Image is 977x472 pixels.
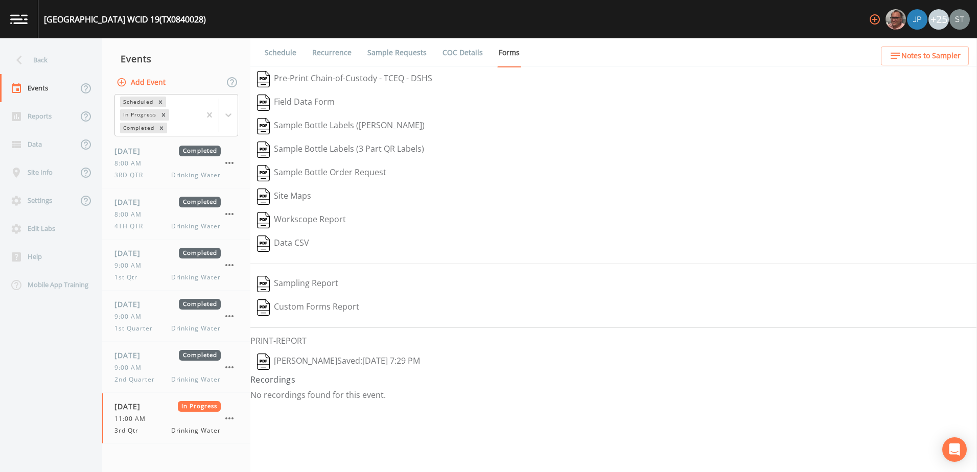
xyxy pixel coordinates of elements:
span: 9:00 AM [114,261,148,270]
img: svg%3e [257,165,270,181]
span: Drinking Water [171,375,221,384]
span: In Progress [178,401,221,412]
a: [DATE]Completed9:00 AM1st QuarterDrinking Water [102,291,250,342]
span: 8:00 AM [114,159,148,168]
span: [DATE] [114,350,148,361]
div: +25 [928,9,949,30]
span: 2nd Quarter [114,375,161,384]
span: Completed [179,197,221,207]
button: Add Event [114,73,170,92]
a: Sample Requests [366,38,428,67]
img: svg%3e [257,188,270,205]
span: 3RD QTR [114,171,149,180]
a: [DATE]Completed8:00 AM4TH QTRDrinking Water [102,188,250,240]
button: Workscope Report [250,208,353,232]
div: Completed [120,123,156,133]
img: svg%3e [257,212,270,228]
a: [DATE]Completed8:00 AM3RD QTRDrinking Water [102,137,250,188]
a: COC Details [441,38,484,67]
span: Drinking Water [171,426,221,435]
img: svg%3e [257,353,270,370]
button: Sample Bottle Labels (3 Part QR Labels) [250,138,431,161]
span: Drinking Water [171,273,221,282]
img: svg%3e [257,71,270,87]
img: svg%3e [257,95,270,111]
span: 4TH QTR [114,222,149,231]
button: Notes to Sampler [881,46,969,65]
button: Sample Bottle Labels ([PERSON_NAME]) [250,114,431,138]
button: Custom Forms Report [250,296,366,319]
a: [DATE]Completed9:00 AM2nd QuarterDrinking Water [102,342,250,393]
span: Completed [179,146,221,156]
button: Pre-Print Chain-of-Custody - TCEQ - DSHS [250,67,439,91]
a: [DATE]Completed9:00 AM1st QtrDrinking Water [102,240,250,291]
img: svg%3e [257,276,270,292]
span: 1st Quarter [114,324,159,333]
a: Recurrence [311,38,353,67]
span: Drinking Water [171,222,221,231]
span: 9:00 AM [114,312,148,321]
img: 41241ef155101aa6d92a04480b0d0000 [907,9,927,30]
span: [DATE] [114,248,148,258]
div: Events [102,46,250,72]
p: No recordings found for this event. [250,390,977,400]
span: 8:00 AM [114,210,148,219]
h6: PRINT-REPORT [250,336,977,346]
span: 11:00 AM [114,414,152,423]
h4: Recordings [250,373,977,386]
img: e2d790fa78825a4bb76dcb6ab311d44c [886,9,906,30]
div: Remove Scheduled [155,97,166,107]
a: [DATE]In Progress11:00 AM3rd QtrDrinking Water [102,393,250,444]
img: 8315ae1e0460c39f28dd315f8b59d613 [949,9,970,30]
span: [DATE] [114,146,148,156]
span: 9:00 AM [114,363,148,372]
span: Drinking Water [171,171,221,180]
span: Completed [179,299,221,310]
img: svg%3e [257,235,270,252]
button: Site Maps [250,185,318,208]
span: [DATE] [114,197,148,207]
a: Forms [497,38,521,67]
div: [GEOGRAPHIC_DATA] WCID 19 (TX0840028) [44,13,206,26]
button: [PERSON_NAME]Saved:[DATE] 7:29 PM [250,350,427,373]
a: Schedule [263,38,298,67]
img: svg%3e [257,118,270,134]
button: Data CSV [250,232,316,255]
span: Completed [179,248,221,258]
span: Completed [179,350,221,361]
span: Notes to Sampler [901,50,961,62]
div: Remove In Progress [158,109,169,120]
div: Remove Completed [156,123,167,133]
img: svg%3e [257,299,270,316]
div: Open Intercom Messenger [942,437,967,462]
span: [DATE] [114,401,148,412]
button: Sampling Report [250,272,345,296]
button: Sample Bottle Order Request [250,161,393,185]
div: Mike Franklin [885,9,906,30]
div: Scheduled [120,97,155,107]
button: Field Data Form [250,91,341,114]
img: logo [10,14,28,24]
span: 3rd Qtr [114,426,145,435]
div: Joshua gere Paul [906,9,928,30]
span: Drinking Water [171,324,221,333]
span: 1st Qtr [114,273,144,282]
img: svg%3e [257,141,270,158]
div: In Progress [120,109,158,120]
span: [DATE] [114,299,148,310]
